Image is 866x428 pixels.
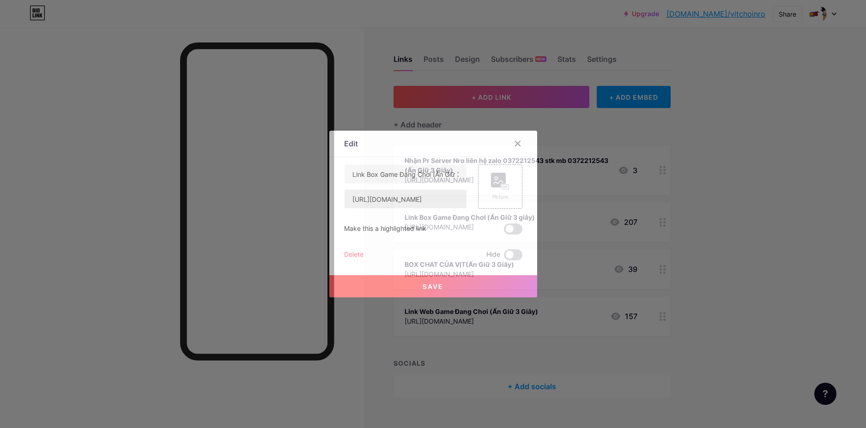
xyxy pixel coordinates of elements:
[344,223,426,235] div: Make this a highlighted link
[345,165,466,183] input: Title
[344,138,358,149] div: Edit
[345,190,466,208] input: URL
[344,249,363,260] div: Delete
[491,193,509,200] div: Picture
[423,283,443,290] span: Save
[329,275,537,297] button: Save
[486,249,500,260] span: Hide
